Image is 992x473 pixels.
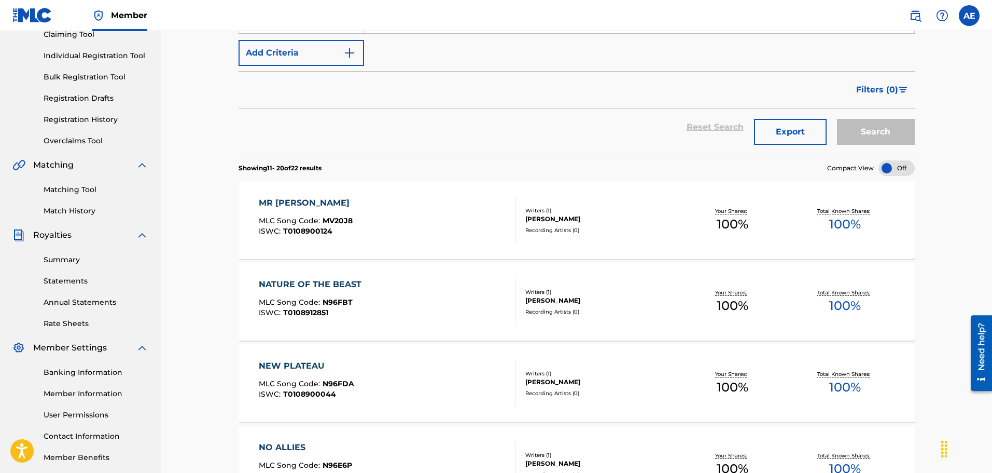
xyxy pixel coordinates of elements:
[12,8,52,23] img: MLC Logo
[259,278,367,291] div: NATURE OF THE BEAST
[817,370,873,378] p: Total Known Shares:
[44,29,148,40] a: Claiming Tool
[525,207,676,214] div: Writers ( 1 )
[259,216,323,225] span: MLC Song Code :
[44,114,148,125] a: Registration History
[715,289,749,296] p: Your Shares:
[239,8,915,155] form: Search Form
[12,159,25,171] img: Matching
[44,93,148,104] a: Registration Drafts
[259,308,283,317] span: ISWC :
[259,360,354,372] div: NEW PLATEAU
[715,207,749,215] p: Your Shares:
[44,72,148,83] a: Bulk Registration Tool
[932,5,953,26] div: Help
[259,379,323,388] span: MLC Song Code :
[12,229,25,241] img: Royalties
[525,370,676,377] div: Writers ( 1 )
[239,344,915,422] a: NEW PLATEAUMLC Song Code:N96FDAISWC:T0108900044Writers (1)[PERSON_NAME]Recording Artists (0)Your ...
[44,184,148,195] a: Matching Tool
[259,226,283,236] span: ISWC :
[44,410,148,421] a: User Permissions
[44,276,148,287] a: Statements
[44,388,148,399] a: Member Information
[817,289,873,296] p: Total Known Shares:
[715,452,749,460] p: Your Shares:
[717,215,748,234] span: 100 %
[136,342,148,354] img: expand
[92,9,105,22] img: Top Rightsholder
[829,215,861,234] span: 100 %
[829,296,861,315] span: 100 %
[239,40,364,66] button: Add Criteria
[136,229,148,241] img: expand
[44,452,148,463] a: Member Benefits
[283,308,328,317] span: T0108912851
[525,451,676,459] div: Writers ( 1 )
[525,226,676,234] div: Recording Artists ( 0 )
[33,342,107,354] span: Member Settings
[323,216,353,225] span: MV20J8
[525,308,676,316] div: Recording Artists ( 0 )
[136,159,148,171] img: expand
[717,296,748,315] span: 100 %
[817,452,873,460] p: Total Known Shares:
[33,159,74,171] span: Matching
[850,77,915,103] button: Filters (0)
[940,423,992,473] iframe: Chat Widget
[525,389,676,397] div: Recording Artists ( 0 )
[829,378,861,397] span: 100 %
[959,5,980,26] div: User Menu
[963,311,992,395] iframe: Resource Center
[283,226,332,236] span: T0108900124
[283,389,336,399] span: T0108900044
[525,296,676,305] div: [PERSON_NAME]
[44,297,148,308] a: Annual Statements
[525,459,676,468] div: [PERSON_NAME]
[12,342,25,354] img: Member Settings
[323,461,352,470] span: N96E6P
[525,214,676,224] div: [PERSON_NAME]
[259,461,323,470] span: MLC Song Code :
[323,298,353,307] span: N96FBT
[936,9,948,22] img: help
[827,164,874,173] span: Compact View
[44,318,148,329] a: Rate Sheets
[259,389,283,399] span: ISWC :
[856,84,898,96] span: Filters ( 0 )
[936,434,953,465] div: Drag
[817,207,873,215] p: Total Known Shares:
[715,370,749,378] p: Your Shares:
[239,181,915,259] a: MR [PERSON_NAME]MLC Song Code:MV20J8ISWC:T0108900124Writers (1)[PERSON_NAME]Recording Artists (0)...
[239,263,915,341] a: NATURE OF THE BEASTMLC Song Code:N96FBTISWC:T0108912851Writers (1)[PERSON_NAME]Recording Artists ...
[239,164,322,173] p: Showing 11 - 20 of 22 results
[754,119,827,145] button: Export
[44,431,148,442] a: Contact Information
[717,378,748,397] span: 100 %
[259,197,355,209] div: MR [PERSON_NAME]
[44,50,148,61] a: Individual Registration Tool
[44,206,148,217] a: Match History
[33,229,72,241] span: Royalties
[909,9,921,22] img: search
[905,5,926,26] a: Public Search
[525,288,676,296] div: Writers ( 1 )
[525,377,676,387] div: [PERSON_NAME]
[259,441,352,454] div: NO ALLIES
[44,254,148,265] a: Summary
[323,379,354,388] span: N96FDA
[44,136,148,146] a: Overclaims Tool
[899,87,907,93] img: filter
[44,367,148,378] a: Banking Information
[259,298,323,307] span: MLC Song Code :
[111,9,147,21] span: Member
[343,47,356,59] img: 9d2ae6d4665cec9f34b9.svg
